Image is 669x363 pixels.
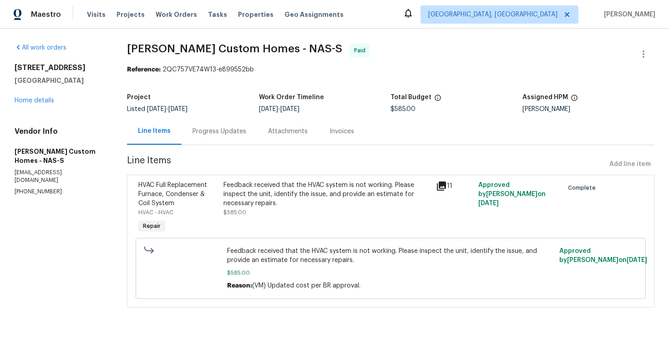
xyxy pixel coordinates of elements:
span: - [147,106,188,112]
p: [EMAIL_ADDRESS][DOMAIN_NAME] [15,169,105,184]
span: $585.00 [390,106,416,112]
span: Geo Assignments [284,10,344,19]
span: [PERSON_NAME] [600,10,655,19]
h4: Vendor Info [15,127,105,136]
span: [PERSON_NAME] Custom Homes - NAS-S [127,43,342,54]
div: Line Items [138,126,171,136]
span: Listed [127,106,188,112]
a: All work orders [15,45,66,51]
span: [DATE] [259,106,278,112]
span: Visits [87,10,106,19]
h5: Assigned HPM [522,94,568,101]
span: [DATE] [627,257,647,263]
span: [DATE] [147,106,166,112]
div: Invoices [329,127,354,136]
span: Line Items [127,156,606,173]
span: Properties [238,10,274,19]
span: HVAC - HVAC [138,210,173,215]
span: Feedback received that the HVAC system is not working. Please inspect the unit, identify the issu... [227,247,554,265]
span: Work Orders [156,10,197,19]
span: $585.00 [227,268,554,277]
span: [DATE] [168,106,188,112]
span: Complete [568,183,599,192]
span: Paid [354,46,369,55]
span: Repair [139,222,164,231]
h5: Work Order Timeline [259,94,324,101]
a: Home details [15,97,54,104]
div: 2QC757VE74W13-e899552bb [127,65,654,74]
h5: [GEOGRAPHIC_DATA] [15,76,105,85]
span: Projects [117,10,145,19]
span: (VM) Updated cost per BR approval. [252,282,360,289]
span: $585.00 [223,210,246,215]
p: [PHONE_NUMBER] [15,188,105,196]
div: Attachments [268,127,308,136]
span: Approved by [PERSON_NAME] on [478,182,546,207]
span: [DATE] [478,200,499,207]
span: The total cost of line items that have been proposed by Opendoor. This sum includes line items th... [434,94,441,106]
div: Feedback received that the HVAC system is not working. Please inspect the unit, identify the issu... [223,181,431,208]
b: Reference: [127,66,161,73]
h2: [STREET_ADDRESS] [15,63,105,72]
div: [PERSON_NAME] [522,106,654,112]
span: [DATE] [280,106,299,112]
div: 11 [436,181,473,192]
span: Maestro [31,10,61,19]
span: - [259,106,299,112]
span: The hpm assigned to this work order. [571,94,578,106]
span: [GEOGRAPHIC_DATA], [GEOGRAPHIC_DATA] [428,10,557,19]
h5: Project [127,94,151,101]
span: Reason: [227,282,252,289]
h5: [PERSON_NAME] Custom Homes - NAS-S [15,147,105,165]
span: Tasks [208,11,227,18]
span: Approved by [PERSON_NAME] on [559,248,647,263]
span: HVAC Full Replacement Furnace, Condenser & Coil System [138,182,207,207]
div: Progress Updates [193,127,246,136]
h5: Total Budget [390,94,431,101]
